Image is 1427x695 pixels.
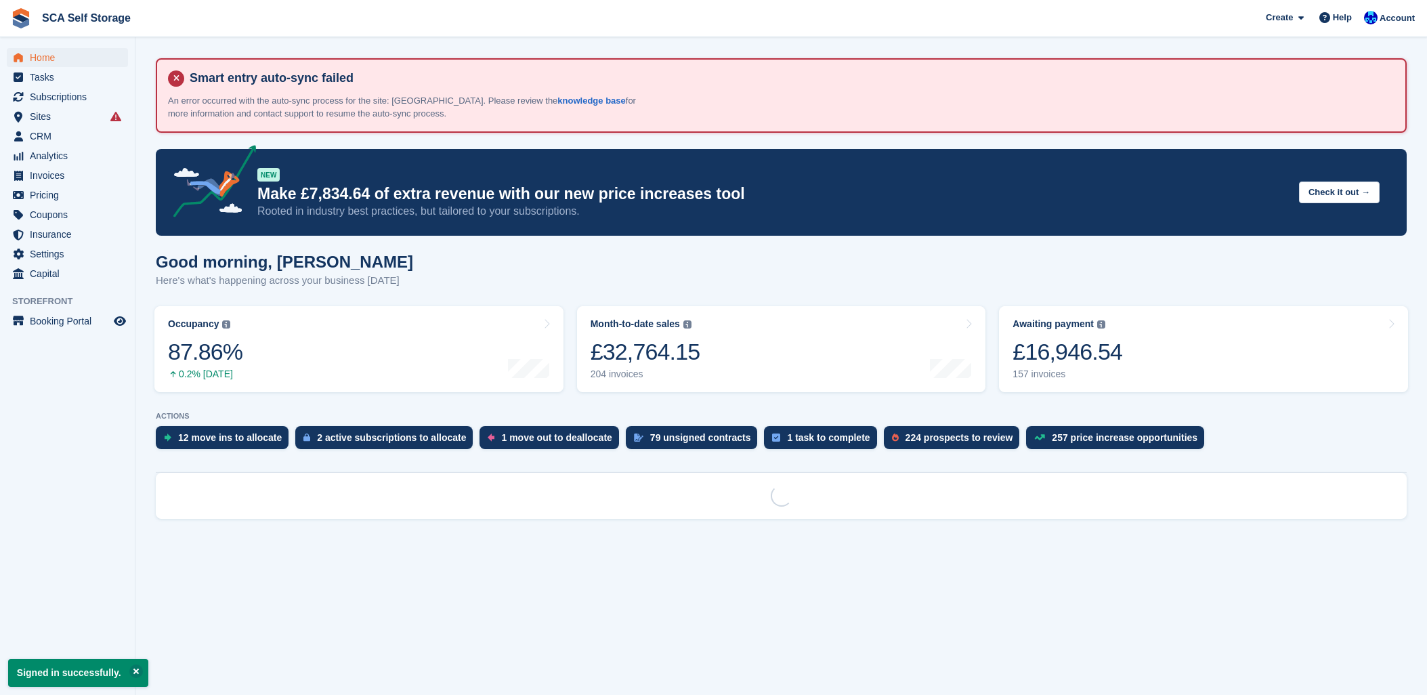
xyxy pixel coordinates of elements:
[591,338,700,366] div: £32,764.15
[1266,11,1293,24] span: Create
[30,68,111,87] span: Tasks
[7,264,128,283] a: menu
[222,320,230,329] img: icon-info-grey-7440780725fd019a000dd9b08b2336e03edf1995a4989e88bcd33f0948082b44.svg
[156,426,295,456] a: 12 move ins to allocate
[295,426,480,456] a: 2 active subscriptions to allocate
[168,368,242,380] div: 0.2% [DATE]
[787,432,870,443] div: 1 task to complete
[1013,318,1094,330] div: Awaiting payment
[257,204,1288,219] p: Rooted in industry best practices, but tailored to your subscriptions.
[110,111,121,122] i: Smart entry sync failures have occurred
[30,48,111,67] span: Home
[7,312,128,331] a: menu
[1364,11,1378,24] img: Kelly Neesham
[30,87,111,106] span: Subscriptions
[1026,426,1211,456] a: 257 price increase opportunities
[154,306,563,392] a: Occupancy 87.86% 0.2% [DATE]
[30,245,111,264] span: Settings
[7,68,128,87] a: menu
[11,8,31,28] img: stora-icon-8386f47178a22dfd0bd8f6a31ec36ba5ce8667c1dd55bd0f319d3a0aa187defe.svg
[168,318,219,330] div: Occupancy
[7,205,128,224] a: menu
[884,426,1027,456] a: 224 prospects to review
[184,70,1394,86] h4: Smart entry auto-sync failed
[30,225,111,244] span: Insurance
[7,127,128,146] a: menu
[156,273,413,289] p: Here's what's happening across your business [DATE]
[168,94,642,121] p: An error occurred with the auto-sync process for the site: [GEOGRAPHIC_DATA]. Please review the f...
[7,48,128,67] a: menu
[906,432,1013,443] div: 224 prospects to review
[683,320,691,329] img: icon-info-grey-7440780725fd019a000dd9b08b2336e03edf1995a4989e88bcd33f0948082b44.svg
[634,434,643,442] img: contract_signature_icon-13c848040528278c33f63329250d36e43548de30e8caae1d1a13099fd9432cc5.svg
[764,426,883,456] a: 1 task to complete
[162,145,257,222] img: price-adjustments-announcement-icon-8257ccfd72463d97f412b2fc003d46551f7dbcb40ab6d574587a9cd5c0d94...
[317,432,466,443] div: 2 active subscriptions to allocate
[303,433,310,442] img: active_subscription_to_allocate_icon-d502201f5373d7db506a760aba3b589e785aa758c864c3986d89f69b8ff3...
[7,166,128,185] a: menu
[1380,12,1415,25] span: Account
[30,146,111,165] span: Analytics
[501,432,612,443] div: 1 move out to deallocate
[591,318,680,330] div: Month-to-date sales
[168,338,242,366] div: 87.86%
[156,253,413,271] h1: Good morning, [PERSON_NAME]
[892,434,899,442] img: prospect-51fa495bee0391a8d652442698ab0144808aea92771e9ea1ae160a38d050c398.svg
[30,264,111,283] span: Capital
[480,426,625,456] a: 1 move out to deallocate
[626,426,765,456] a: 79 unsigned contracts
[257,168,280,182] div: NEW
[30,107,111,126] span: Sites
[577,306,986,392] a: Month-to-date sales £32,764.15 204 invoices
[1052,432,1197,443] div: 257 price increase opportunities
[12,295,135,308] span: Storefront
[257,184,1288,204] p: Make £7,834.64 of extra revenue with our new price increases tool
[488,434,494,442] img: move_outs_to_deallocate_icon-f764333ba52eb49d3ac5e1228854f67142a1ed5810a6f6cc68b1a99e826820c5.svg
[30,312,111,331] span: Booking Portal
[37,7,136,29] a: SCA Self Storage
[8,659,148,687] p: Signed in successfully.
[30,127,111,146] span: CRM
[7,225,128,244] a: menu
[1097,320,1105,329] img: icon-info-grey-7440780725fd019a000dd9b08b2336e03edf1995a4989e88bcd33f0948082b44.svg
[772,434,780,442] img: task-75834270c22a3079a89374b754ae025e5fb1db73e45f91037f5363f120a921f8.svg
[999,306,1408,392] a: Awaiting payment £16,946.54 157 invoices
[7,107,128,126] a: menu
[1034,434,1045,440] img: price_increase_opportunities-93ffe204e8149a01c8c9dc8f82e8f89637d9d84a8eef4429ea346261dce0b2c0.svg
[30,205,111,224] span: Coupons
[591,368,700,380] div: 204 invoices
[7,146,128,165] a: menu
[112,313,128,329] a: Preview store
[164,434,171,442] img: move_ins_to_allocate_icon-fdf77a2bb77ea45bf5b3d319d69a93e2d87916cf1d5bf7949dd705db3b84f3ca.svg
[178,432,282,443] div: 12 move ins to allocate
[557,96,625,106] a: knowledge base
[7,186,128,205] a: menu
[1013,338,1122,366] div: £16,946.54
[30,186,111,205] span: Pricing
[7,245,128,264] a: menu
[650,432,751,443] div: 79 unsigned contracts
[156,412,1407,421] p: ACTIONS
[1299,182,1380,204] button: Check it out →
[1333,11,1352,24] span: Help
[7,87,128,106] a: menu
[1013,368,1122,380] div: 157 invoices
[30,166,111,185] span: Invoices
